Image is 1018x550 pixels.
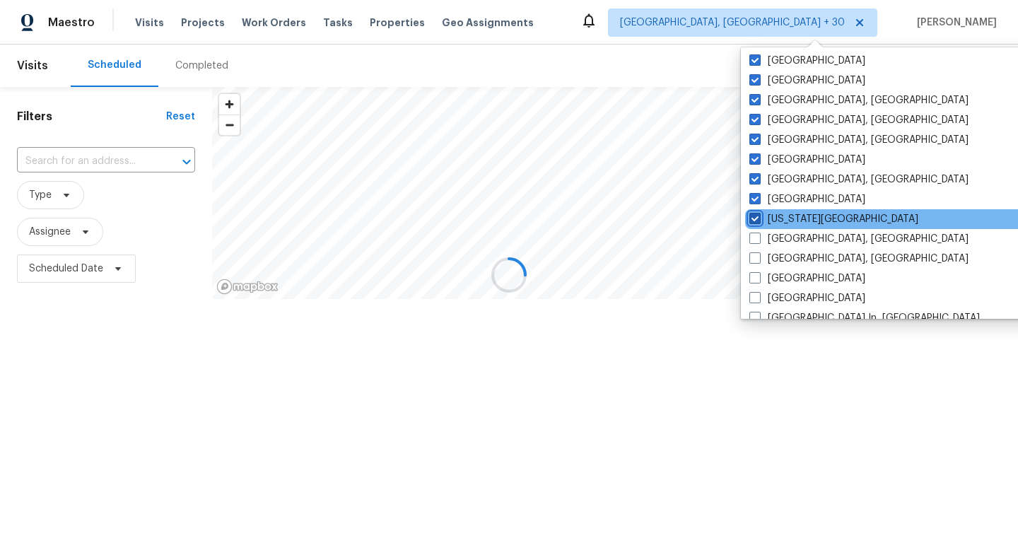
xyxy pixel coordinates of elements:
label: [GEOGRAPHIC_DATA], [GEOGRAPHIC_DATA] [749,133,969,147]
label: [GEOGRAPHIC_DATA] [749,192,865,206]
label: [GEOGRAPHIC_DATA] [749,54,865,68]
label: [GEOGRAPHIC_DATA], [GEOGRAPHIC_DATA] [749,252,969,266]
label: [GEOGRAPHIC_DATA], [GEOGRAPHIC_DATA] [749,172,969,187]
label: [GEOGRAPHIC_DATA] [749,271,865,286]
button: Zoom out [219,115,240,135]
label: [GEOGRAPHIC_DATA], [GEOGRAPHIC_DATA] [749,232,969,246]
label: [GEOGRAPHIC_DATA] [749,153,865,167]
label: [GEOGRAPHIC_DATA] [749,291,865,305]
label: [GEOGRAPHIC_DATA], [GEOGRAPHIC_DATA] [749,113,969,127]
label: [GEOGRAPHIC_DATA], [GEOGRAPHIC_DATA] [749,93,969,107]
a: Mapbox homepage [216,279,279,295]
label: [US_STATE][GEOGRAPHIC_DATA] [749,212,918,226]
label: [GEOGRAPHIC_DATA] In, [GEOGRAPHIC_DATA] [749,311,980,325]
label: [GEOGRAPHIC_DATA] [749,74,865,88]
button: Zoom in [219,94,240,115]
